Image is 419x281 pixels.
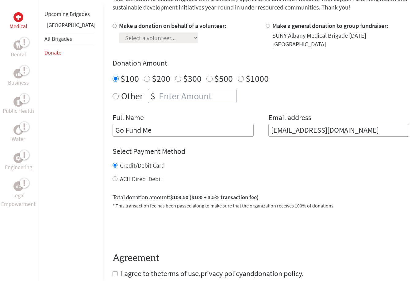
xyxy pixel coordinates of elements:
label: Full Name [113,113,144,124]
a: All Brigades [44,35,72,42]
div: Medical [13,12,23,22]
label: $300 [183,73,202,84]
h4: Agreement [113,253,409,264]
li: Upcoming Brigades [44,7,95,21]
a: [GEOGRAPHIC_DATA] [47,21,95,28]
label: Other [121,89,143,103]
p: Medical [10,22,27,31]
input: Enter Amount [158,89,236,103]
img: Engineering [16,156,21,161]
div: Public Health [13,97,23,107]
a: privacy policy [201,269,243,278]
label: Make a general donation to group fundraiser: [272,22,388,29]
a: EngineeringEngineering [5,153,32,172]
a: MedicalMedical [10,12,27,31]
div: Engineering [13,153,23,163]
div: Water [13,125,23,135]
li: All Brigades [44,32,95,46]
label: $100 [121,73,139,84]
input: Your Email [268,124,409,137]
a: Donate [44,49,61,56]
img: Medical [16,15,21,20]
p: Business [8,78,29,87]
label: Credit/Debit Card [120,161,165,169]
a: BusinessBusiness [8,69,29,87]
label: Make a donation on behalf of a volunteer: [119,22,226,29]
p: Dental [11,50,26,59]
a: terms of use [161,269,199,278]
img: Water [16,126,21,133]
label: Total donation amount: [113,193,259,202]
a: donation policy [254,269,302,278]
iframe: reCAPTCHA [113,217,206,241]
a: Public HealthPublic Health [3,97,34,115]
label: ACH Direct Debit [120,175,162,183]
label: $500 [214,73,233,84]
div: Business [13,69,23,78]
li: Donate [44,46,95,59]
a: WaterWater [12,125,25,143]
span: I agree to the , and . [121,269,304,278]
a: Upcoming Brigades [44,10,90,17]
div: $ [148,89,158,103]
label: Email address [268,113,311,124]
img: Public Health [16,99,21,105]
img: Legal Empowerment [16,184,21,188]
label: $200 [152,73,170,84]
span: $103.50 ($100 + 3.5% transaction fee) [170,194,259,201]
p: Public Health [3,107,34,115]
h4: Donation Amount [113,58,409,68]
input: Enter Full Name [113,124,254,137]
a: Legal EmpowermentLegal Empowerment [1,181,36,208]
label: $1000 [246,73,269,84]
p: Water [12,135,25,143]
img: Dental [16,42,21,48]
div: Dental [13,40,23,50]
a: DentalDental [11,40,26,59]
p: Legal Empowerment [1,191,36,208]
p: Engineering [5,163,32,172]
p: * This transaction fee has been passed along to make sure that the organization receives 100% of ... [113,202,409,209]
li: Belize [44,21,95,32]
img: Business [16,71,21,76]
div: SUNY Albany Medical Brigade [DATE] [GEOGRAPHIC_DATA] [272,31,409,48]
div: Legal Empowerment [13,181,23,191]
h4: Select Payment Method [113,146,409,156]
